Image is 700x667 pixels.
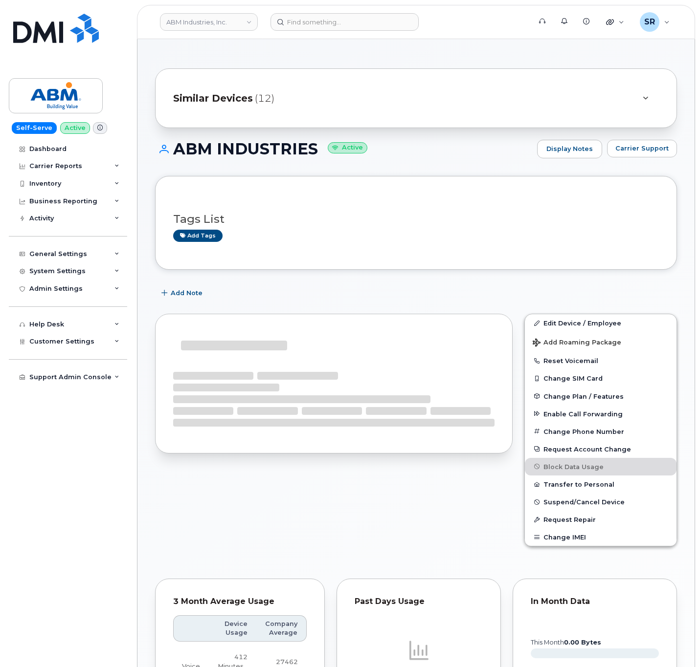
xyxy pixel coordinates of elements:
[525,475,677,493] button: Transfer to Personal
[543,498,625,506] span: Suspend/Cancel Device
[255,91,274,106] span: (12)
[525,332,677,352] button: Add Roaming Package
[525,458,677,475] button: Block Data Usage
[209,615,256,642] th: Device Usage
[525,369,677,387] button: Change SIM Card
[173,597,307,606] div: 3 Month Average Usage
[171,288,203,298] span: Add Note
[155,140,532,157] h1: ABM INDUSTRIES
[525,314,677,332] a: Edit Device / Employee
[615,144,669,153] span: Carrier Support
[525,528,677,546] button: Change IMEI
[533,339,621,348] span: Add Roaming Package
[531,597,659,606] div: In Month Data
[525,440,677,458] button: Request Account Change
[525,493,677,511] button: Suspend/Cancel Device
[155,284,211,302] button: Add Note
[525,405,677,423] button: Enable Call Forwarding
[530,639,601,646] text: this month
[173,91,253,106] span: Similar Devices
[525,423,677,440] button: Change Phone Number
[543,392,624,400] span: Change Plan / Features
[173,230,223,242] a: Add tags
[525,352,677,369] button: Reset Voicemail
[328,142,367,153] small: Active
[173,213,659,225] h3: Tags List
[607,140,677,157] button: Carrier Support
[543,410,623,417] span: Enable Call Forwarding
[525,387,677,405] button: Change Plan / Features
[256,615,307,642] th: Company Average
[564,639,601,646] tspan: 0.00 Bytes
[537,140,602,158] a: Display Notes
[355,597,483,606] div: Past Days Usage
[525,511,677,528] button: Request Repair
